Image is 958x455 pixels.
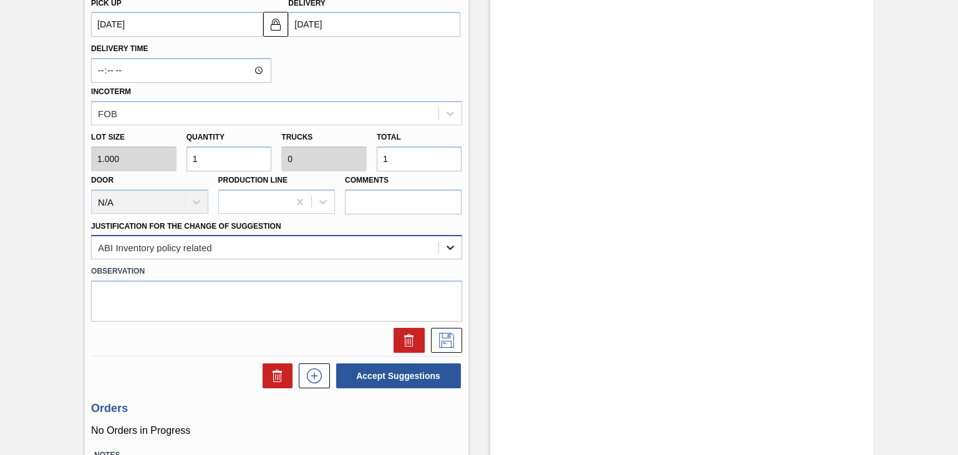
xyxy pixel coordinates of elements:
[98,108,117,118] div: FOB
[425,328,462,353] div: Save Suggestion
[91,262,462,280] label: Observation
[281,133,312,141] label: Trucks
[345,171,462,189] label: Comments
[256,363,293,388] div: Delete Suggestions
[91,176,114,184] label: Door
[330,362,462,390] div: Accept Suggestions
[377,133,401,141] label: Total
[91,12,263,37] input: mm/dd/yyyy
[91,87,131,96] label: Incoterm
[91,222,281,231] label: Justification for the Change of Suggestion
[263,12,288,37] button: locked
[91,128,177,146] label: Lot size
[336,363,461,388] button: Accept Suggestions
[91,402,462,415] h3: Orders
[288,12,460,37] input: mm/dd/yyyy
[387,328,425,353] div: Delete Suggestion
[218,176,288,184] label: Production Line
[293,363,330,388] div: New suggestion
[91,425,462,436] p: No Orders in Progress
[268,17,283,32] img: locked
[91,40,271,58] label: Delivery Time
[98,242,212,253] div: ABI Inventory policy related
[186,133,225,141] label: Quantity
